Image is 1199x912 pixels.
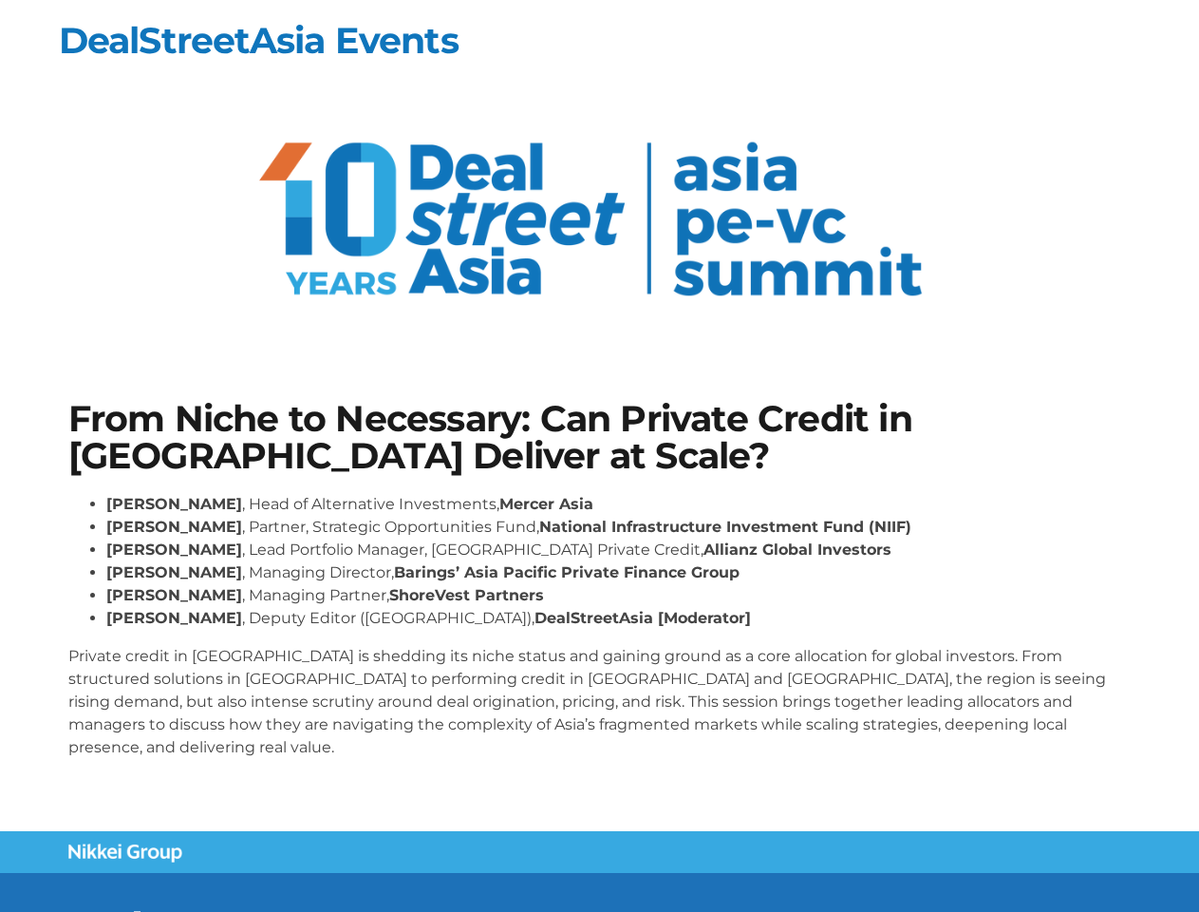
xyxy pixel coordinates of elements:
[394,563,740,581] strong: Barings’ Asia Pacific Private Finance Group
[389,586,544,604] strong: ShoreVest Partners
[499,495,593,513] strong: Mercer Asia
[106,541,242,559] strong: [PERSON_NAME]
[68,401,1132,474] h1: From Niche to Necessary: Can Private Credit in [GEOGRAPHIC_DATA] Deliver at Scale?
[539,518,911,536] strong: National Infrastructure Investment Fund (NIIF)
[106,609,242,627] strong: [PERSON_NAME]
[106,516,1132,539] li: , Partner, Strategic Opportunities Fund,
[106,607,1132,630] li: , Deputy Editor ([GEOGRAPHIC_DATA]),
[106,495,242,513] strong: [PERSON_NAME]
[106,518,242,536] strong: [PERSON_NAME]
[106,586,242,604] strong: [PERSON_NAME]
[59,18,459,63] a: DealStreetAsia Events
[68,844,182,863] img: Nikkei Group
[68,645,1132,759] p: Private credit in [GEOGRAPHIC_DATA] is shedding its niche status and gaining ground as a core all...
[106,539,1132,561] li: , Lead Portfolio Manager, [GEOGRAPHIC_DATA] Private Credit,
[703,541,891,559] strong: Allianz Global Investors
[106,584,1132,607] li: , Managing Partner,
[106,563,242,581] strong: [PERSON_NAME]
[534,609,751,627] strong: DealStreetAsia [Moderator]
[106,561,1132,584] li: , Managing Director,
[106,493,1132,516] li: , Head of Alternative Investments,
